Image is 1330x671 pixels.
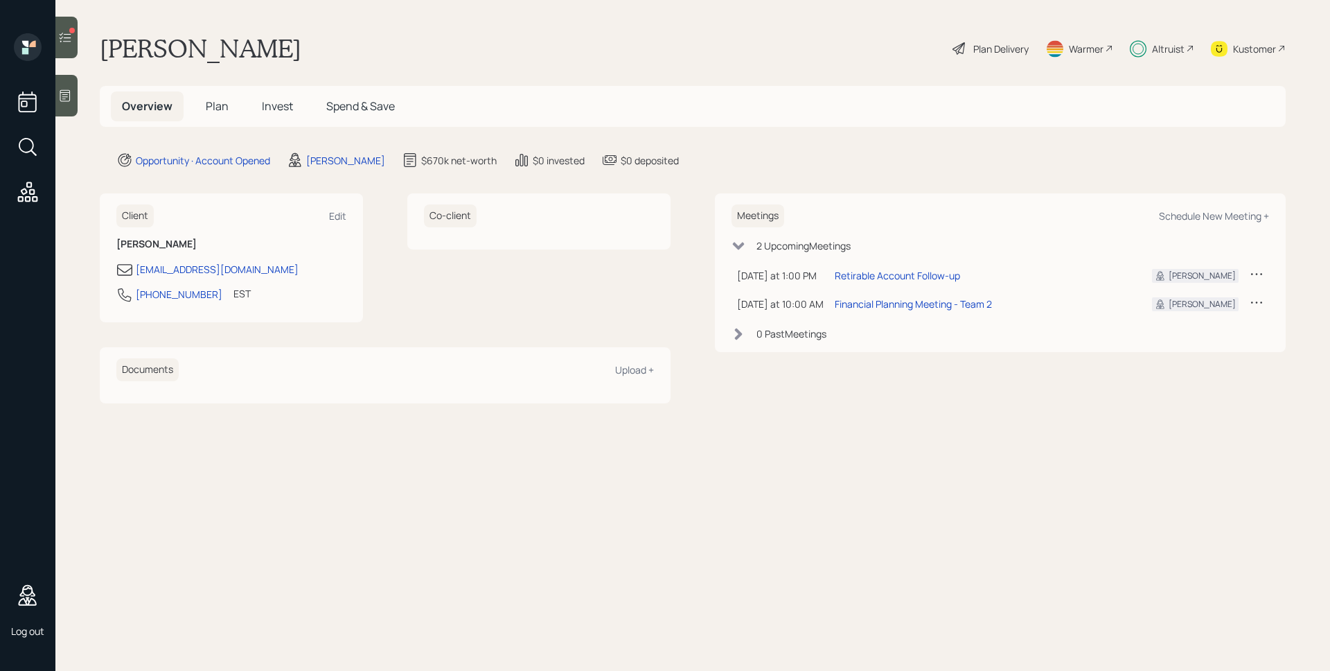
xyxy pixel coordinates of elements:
h1: [PERSON_NAME] [100,33,301,64]
div: Financial Planning Meeting - Team 2 [835,297,992,311]
div: $0 invested [533,153,585,168]
div: Kustomer [1233,42,1276,56]
div: [PERSON_NAME] [1169,298,1236,311]
h6: Documents [116,358,179,381]
div: Opportunity · Account Opened [136,153,270,168]
div: 2 Upcoming Meeting s [756,238,851,253]
div: $0 deposited [621,153,679,168]
div: [DATE] at 1:00 PM [737,268,824,283]
h6: Co-client [424,204,477,227]
div: Altruist [1152,42,1185,56]
span: Invest [262,98,293,114]
div: EST [233,286,251,301]
div: [DATE] at 10:00 AM [737,297,824,311]
div: [PHONE_NUMBER] [136,287,222,302]
h6: Client [116,204,154,227]
div: [EMAIL_ADDRESS][DOMAIN_NAME] [136,262,299,277]
div: Plan Delivery [973,42,1029,56]
h6: [PERSON_NAME] [116,238,346,250]
div: $670k net-worth [421,153,497,168]
span: Spend & Save [326,98,395,114]
div: Log out [11,625,44,638]
div: [PERSON_NAME] [1169,270,1236,282]
div: Schedule New Meeting + [1159,209,1269,223]
span: Overview [122,98,172,114]
div: Edit [329,209,346,223]
div: 0 Past Meeting s [756,326,826,341]
div: Retirable Account Follow-up [835,268,960,283]
div: Upload + [615,363,654,376]
div: Warmer [1069,42,1103,56]
div: [PERSON_NAME] [306,153,385,168]
h6: Meetings [731,204,784,227]
span: Plan [206,98,229,114]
